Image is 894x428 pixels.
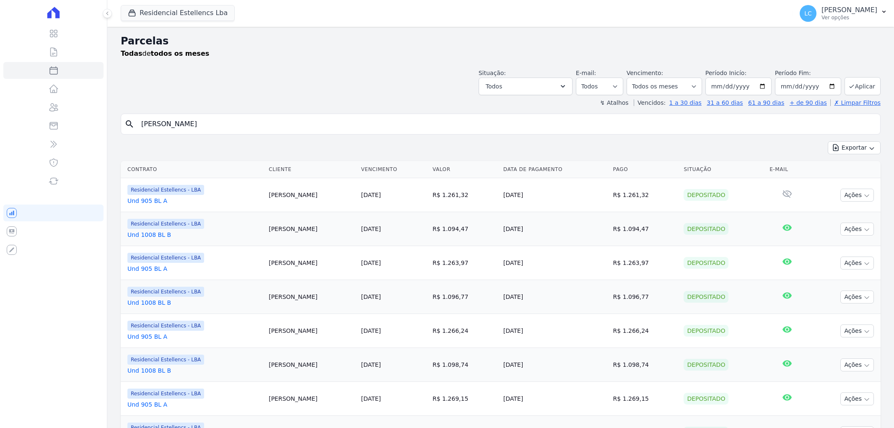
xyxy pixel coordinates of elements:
[610,246,681,280] td: R$ 1.263,97
[127,197,262,205] a: Und 905 BL A
[576,70,596,76] label: E-mail:
[127,400,262,409] a: Und 905 BL A
[361,395,381,402] a: [DATE]
[361,361,381,368] a: [DATE]
[121,49,143,57] strong: Todas
[429,161,500,178] th: Valor
[127,185,204,195] span: Residencial Estellencs - LBA
[680,161,766,178] th: Situação
[634,99,666,106] label: Vencidos:
[840,223,874,236] button: Ações
[127,287,204,297] span: Residencial Estellencs - LBA
[684,325,728,337] div: Depositado
[669,99,702,106] a: 1 a 30 dias
[684,189,728,201] div: Depositado
[124,119,135,129] i: search
[705,70,746,76] label: Período Inicío:
[500,314,610,348] td: [DATE]
[684,291,728,303] div: Depositado
[429,280,500,314] td: R$ 1.096,77
[127,298,262,307] a: Und 1008 BL B
[840,257,874,270] button: Ações
[265,178,358,212] td: [PERSON_NAME]
[361,192,381,198] a: [DATE]
[136,116,877,132] input: Buscar por nome do lote ou do cliente
[500,280,610,314] td: [DATE]
[265,348,358,382] td: [PERSON_NAME]
[127,332,262,341] a: Und 905 BL A
[121,49,209,59] p: de
[610,178,681,212] td: R$ 1.261,32
[821,6,877,14] p: [PERSON_NAME]
[840,291,874,303] button: Ações
[500,348,610,382] td: [DATE]
[610,348,681,382] td: R$ 1.098,74
[429,246,500,280] td: R$ 1.263,97
[610,280,681,314] td: R$ 1.096,77
[486,81,502,91] span: Todos
[610,314,681,348] td: R$ 1.266,24
[479,70,506,76] label: Situação:
[121,34,881,49] h2: Parcelas
[127,265,262,273] a: Und 905 BL A
[840,324,874,337] button: Ações
[121,161,265,178] th: Contrato
[265,280,358,314] td: [PERSON_NAME]
[600,99,628,106] label: ↯ Atalhos
[265,382,358,416] td: [PERSON_NAME]
[361,259,381,266] a: [DATE]
[127,321,204,331] span: Residencial Estellencs - LBA
[265,212,358,246] td: [PERSON_NAME]
[429,348,500,382] td: R$ 1.098,74
[151,49,210,57] strong: todos os meses
[429,382,500,416] td: R$ 1.269,15
[265,314,358,348] td: [PERSON_NAME]
[610,212,681,246] td: R$ 1.094,47
[684,393,728,405] div: Depositado
[127,355,204,365] span: Residencial Estellencs - LBA
[766,161,808,178] th: E-mail
[840,392,874,405] button: Ações
[610,382,681,416] td: R$ 1.269,15
[840,189,874,202] button: Ações
[358,161,429,178] th: Vencimento
[830,99,881,106] a: ✗ Limpar Filtros
[127,253,204,263] span: Residencial Estellencs - LBA
[840,358,874,371] button: Ações
[707,99,743,106] a: 31 a 60 dias
[804,10,812,16] span: LC
[627,70,663,76] label: Vencimento:
[790,99,827,106] a: + de 90 dias
[265,161,358,178] th: Cliente
[361,293,381,300] a: [DATE]
[265,246,358,280] td: [PERSON_NAME]
[821,14,877,21] p: Ver opções
[684,359,728,371] div: Depositado
[127,231,262,239] a: Und 1008 BL B
[845,77,881,95] button: Aplicar
[127,366,262,375] a: Und 1008 BL B
[500,382,610,416] td: [DATE]
[610,161,681,178] th: Pago
[828,141,881,154] button: Exportar
[361,327,381,334] a: [DATE]
[793,2,894,25] button: LC [PERSON_NAME] Ver opções
[748,99,784,106] a: 61 a 90 dias
[479,78,573,95] button: Todos
[684,257,728,269] div: Depositado
[429,314,500,348] td: R$ 1.266,24
[127,389,204,399] span: Residencial Estellencs - LBA
[127,219,204,229] span: Residencial Estellencs - LBA
[361,226,381,232] a: [DATE]
[775,69,841,78] label: Período Fim:
[429,178,500,212] td: R$ 1.261,32
[121,5,235,21] button: Residencial Estellencs Lba
[500,246,610,280] td: [DATE]
[684,223,728,235] div: Depositado
[429,212,500,246] td: R$ 1.094,47
[500,212,610,246] td: [DATE]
